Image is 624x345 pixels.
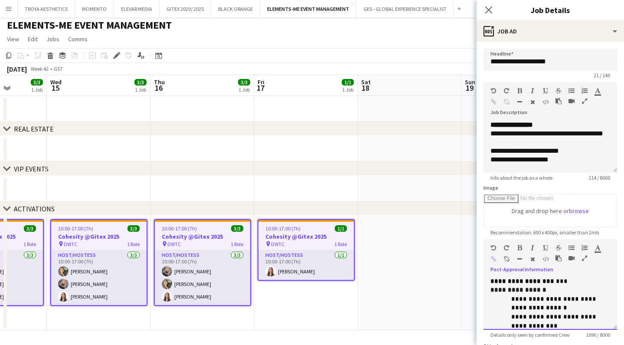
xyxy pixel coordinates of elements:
[46,35,59,43] span: Jobs
[238,86,250,93] div: 1 Job
[49,83,62,93] span: 15
[555,244,562,251] button: Strikethrough
[211,0,260,17] button: BLACK ORANGE
[503,87,510,94] button: Redo
[595,87,601,94] button: Text Color
[595,244,601,251] button: Text Color
[18,0,75,17] button: TROYA AESTHETICS
[582,255,588,262] button: Fullscreen
[582,174,617,181] span: 114 / 8000
[23,241,36,247] span: 1 Role
[162,225,197,232] span: 10:00-17:00 (7h)
[154,78,165,86] span: Thu
[54,66,63,72] div: GST
[568,87,575,94] button: Unordered List
[477,4,624,16] h3: Job Details
[542,256,549,263] button: HTML Code
[271,241,284,247] span: DWTC
[258,219,355,281] app-job-card: 10:00-17:00 (7h)1/1Cohesity @Gitex 2025 DWTC1 RoleHost/Hostess1/110:00-17:00 (7h)[PERSON_NAME]
[465,78,475,86] span: Sun
[260,0,356,17] button: ELEMENTS-ME EVENT MANAGEMENT
[154,219,251,306] app-job-card: 10:00-17:00 (7h)3/3Cohesity @Gitex 2025 DWTC1 RoleHost/Hostess3/310:00-17:00 (7h)[PERSON_NAME][PE...
[14,204,55,213] div: ACTIVATIONS
[484,332,577,338] span: Details only seen by confirmed Crew
[464,83,475,93] span: 19
[529,87,536,94] button: Italic
[50,78,62,86] span: Wed
[58,225,93,232] span: 10:00-17:00 (7h)
[490,87,497,94] button: Undo
[24,225,36,232] span: 3/3
[68,35,88,43] span: Comms
[64,241,77,247] span: DWTC
[7,19,172,32] h1: ELEMENTS-ME EVENT MANAGEMENT
[582,98,588,105] button: Fullscreen
[160,0,211,17] button: GITEX 2020/ 2025
[258,78,265,86] span: Fri
[258,250,354,280] app-card-role: Host/Hostess1/110:00-17:00 (7h)[PERSON_NAME]
[7,65,27,73] div: [DATE]
[127,225,140,232] span: 3/3
[24,33,41,45] a: Edit
[568,98,575,105] button: Insert video
[516,99,523,105] button: Horizontal Line
[542,99,549,105] button: HTML Code
[568,244,575,251] button: Unordered List
[238,79,250,85] span: 3/3
[31,79,43,85] span: 3/3
[14,164,49,173] div: VIP EVENTS
[155,233,250,240] h3: Cohesity @Gitex 2025
[29,66,50,72] span: Week 42
[555,87,562,94] button: Strikethrough
[542,244,549,251] button: Underline
[342,79,354,85] span: 1/1
[529,99,536,105] button: Clear Formatting
[51,233,147,240] h3: Cohesity @Gitex 2025
[31,86,42,93] div: 1 Job
[134,79,147,85] span: 3/3
[135,86,146,93] div: 1 Job
[582,244,588,251] button: Ordered List
[3,33,23,45] a: View
[50,219,147,306] app-job-card: 10:00-17:00 (7h)3/3Cohesity @Gitex 2025 DWTC1 RoleHost/Hostess3/310:00-17:00 (7h)[PERSON_NAME][PE...
[114,0,160,17] button: ELEVAR MEDIA
[529,256,536,263] button: Clear Formatting
[43,33,63,45] a: Jobs
[256,83,265,93] span: 17
[258,233,354,240] h3: Cohesity @Gitex 2025
[28,35,38,43] span: Edit
[356,0,454,17] button: GES - GLOBAL EXPERIENCE SPECIALIST
[555,98,562,105] button: Paste as plain text
[484,229,606,236] span: Recommendation: 600 x 400px, smaller than 2mb
[231,241,243,247] span: 1 Role
[334,241,347,247] span: 1 Role
[167,241,181,247] span: DWTC
[360,83,371,93] span: 18
[342,86,353,93] div: 1 Job
[516,87,523,94] button: Bold
[484,174,559,181] span: Info about the job as a whole
[516,244,523,251] button: Bold
[335,225,347,232] span: 1/1
[51,250,147,305] app-card-role: Host/Hostess3/310:00-17:00 (7h)[PERSON_NAME][PERSON_NAME][PERSON_NAME]
[477,21,624,42] div: Job Ad
[503,244,510,251] button: Redo
[555,255,562,262] button: Paste as plain text
[503,256,510,263] button: Unlink
[587,72,617,79] span: 21 / 140
[155,250,250,305] app-card-role: Host/Hostess3/310:00-17:00 (7h)[PERSON_NAME][PERSON_NAME][PERSON_NAME]
[582,87,588,94] button: Ordered List
[14,125,54,133] div: REAL ESTATE
[568,255,575,262] button: Insert video
[265,225,301,232] span: 10:00-17:00 (7h)
[516,256,523,263] button: Horizontal Line
[490,244,497,251] button: Undo
[7,35,19,43] span: View
[529,244,536,251] button: Italic
[75,0,114,17] button: MOMENTO
[65,33,91,45] a: Comms
[231,225,243,232] span: 3/3
[361,78,371,86] span: Sat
